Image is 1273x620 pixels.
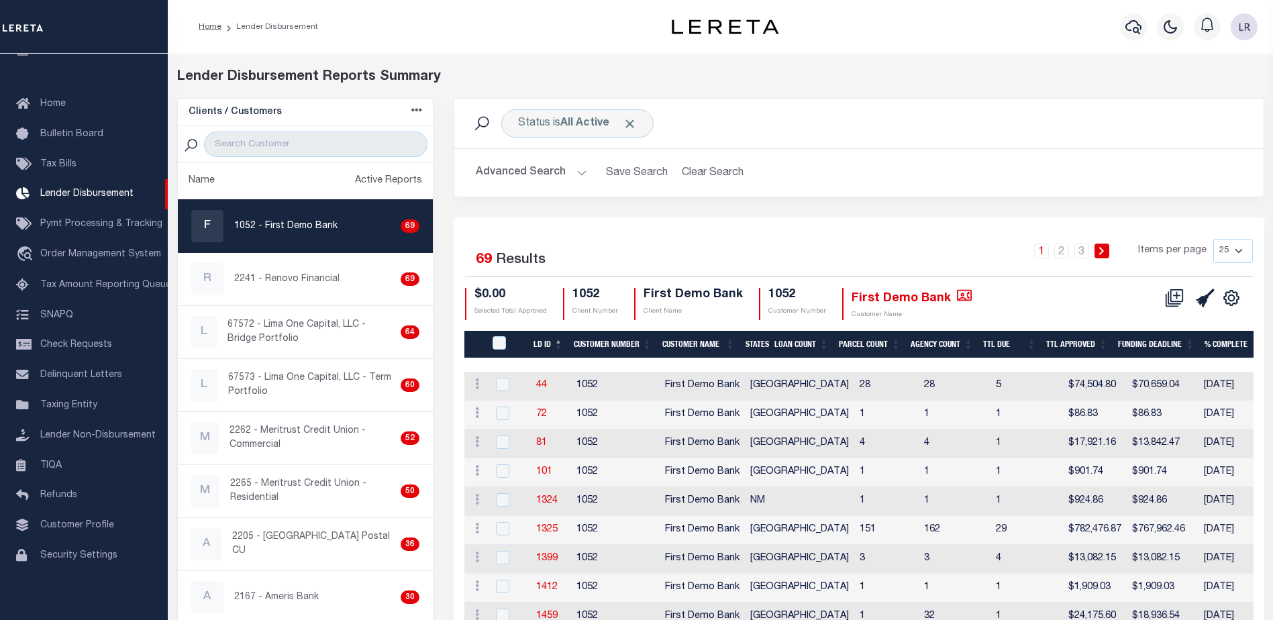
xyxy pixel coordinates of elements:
a: 1324 [536,496,558,505]
p: Selected Total Approved [474,307,547,317]
td: NM [745,487,854,516]
span: TIQA [40,460,62,470]
span: Delinquent Letters [40,370,122,380]
td: [GEOGRAPHIC_DATA] [745,372,854,401]
a: 1325 [536,525,558,534]
span: Taxing Entity [40,401,97,410]
a: 44 [536,380,547,390]
td: $767,962.46 [1127,516,1199,545]
th: States [740,331,770,358]
div: Name [189,174,215,189]
td: 1 [919,401,990,429]
h4: First Demo Bank [852,288,972,306]
td: 1 [919,487,990,516]
label: Results [496,250,546,271]
span: Lender Disbursement [40,189,134,199]
span: Lender Non-Disbursement [40,431,156,440]
div: 52 [401,431,419,445]
td: 1052 [571,574,660,603]
span: Tax Bills [40,160,77,169]
td: 3 [854,545,919,574]
div: 36 [401,537,419,551]
span: Order Management System [40,250,161,259]
td: $13,082.15 [1127,545,1199,574]
a: L67573 - Lima One Capital, LLC - Term Portfolio60 [178,359,434,411]
span: 69 [476,253,492,267]
td: [GEOGRAPHIC_DATA] [745,401,854,429]
td: $74,504.80 [1063,372,1127,401]
td: 4 [854,429,919,458]
a: 72 [536,409,547,419]
span: Pymt Processing & Tracking [40,219,162,229]
h4: First Demo Bank [644,288,743,303]
th: Funding Deadline: activate to sort column ascending [1113,331,1199,358]
td: [GEOGRAPHIC_DATA] [745,545,854,574]
td: $782,476.87 [1063,516,1127,545]
a: M2265 - Meritrust Credit Union - Residential50 [178,465,434,517]
span: Home [40,99,66,109]
th: Customer Number: activate to sort column ascending [568,331,657,358]
td: 1052 [571,545,660,574]
td: First Demo Bank [660,516,745,545]
td: $924.86 [1063,487,1127,516]
span: Refunds [40,490,77,500]
th: Ttl Due: activate to sort column ascending [978,331,1041,358]
td: 28 [919,372,990,401]
a: 2 [1054,244,1069,258]
a: M2262 - Meritrust Credit Union - Commercial52 [178,412,434,464]
td: 1 [854,487,919,516]
div: 60 [401,378,419,392]
td: [GEOGRAPHIC_DATA] [745,458,854,487]
div: 30 [401,590,419,604]
b: All Active [560,118,609,129]
td: 1 [990,401,1063,429]
a: 1 [1034,244,1049,258]
p: 67572 - Lima One Capital, LLC - Bridge Portfolio [227,318,395,346]
td: $901.74 [1063,458,1127,487]
li: Lender Disbursement [221,21,318,33]
td: 1 [854,458,919,487]
th: LDID [485,331,528,358]
td: [GEOGRAPHIC_DATA] [745,429,854,458]
button: Advanced Search [476,160,587,186]
td: $86.83 [1127,401,1199,429]
a: 1399 [536,554,558,563]
div: A [191,528,221,560]
span: Customer Profile [40,521,114,530]
td: 151 [854,516,919,545]
p: 2205 - [GEOGRAPHIC_DATA] Postal CU [232,530,395,558]
a: 1412 [536,582,558,592]
td: First Demo Bank [660,487,745,516]
div: A [191,581,223,613]
td: 1 [854,574,919,603]
span: Click to Remove [623,117,637,131]
td: First Demo Bank [660,429,745,458]
td: 1 [990,429,1063,458]
td: 5 [990,372,1063,401]
a: R2241 - Renovo Financial69 [178,253,434,305]
th: Loan Count: activate to sort column ascending [769,331,833,358]
td: 1052 [571,372,660,401]
p: 2265 - Meritrust Credit Union - Residential [230,477,395,505]
span: Items per page [1138,244,1207,258]
button: Clear Search [676,160,749,186]
td: $1,909.03 [1127,574,1199,603]
div: 69 [401,272,419,286]
div: L [191,316,217,348]
div: F [191,210,223,242]
th: Ttl Approved: activate to sort column ascending [1041,331,1113,358]
a: 3 [1074,244,1089,258]
td: First Demo Bank [660,401,745,429]
h4: 1052 [768,288,826,303]
i: travel_explore [16,246,38,264]
td: 1 [854,401,919,429]
div: 50 [401,484,419,498]
p: 67573 - Lima One Capital, LLC - Term Portfolio [228,371,395,399]
p: 1052 - First Demo Bank [234,219,338,234]
p: Client Name [644,307,743,317]
td: 1 [919,458,990,487]
div: 69 [401,219,419,233]
td: First Demo Bank [660,372,745,401]
td: $70,659.04 [1127,372,1199,401]
td: First Demo Bank [660,545,745,574]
